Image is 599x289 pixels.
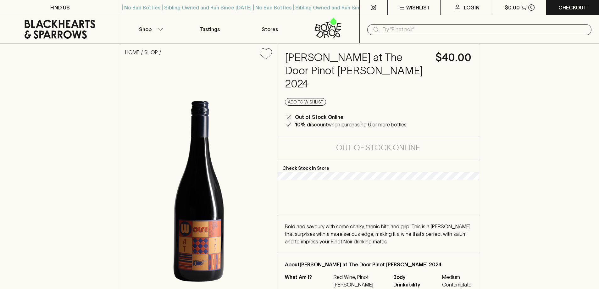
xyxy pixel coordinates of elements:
p: Wishlist [406,4,430,11]
a: SHOP [144,49,158,55]
span: Drinkability [393,281,441,288]
p: About [PERSON_NAME] at The Door Pinot [PERSON_NAME] 2024 [285,261,471,268]
a: HOME [125,49,140,55]
p: when purchasing 6 or more bottles [295,121,407,128]
p: Tastings [200,25,220,33]
a: Stores [240,15,300,43]
p: Shop [139,25,152,33]
span: Contemplate [442,281,471,288]
span: Bold and savoury with some chalky, tannic bite and grip. This is a [PERSON_NAME] that surprises w... [285,224,470,244]
button: Add to wishlist [257,46,275,62]
h4: [PERSON_NAME] at The Door Pinot [PERSON_NAME] 2024 [285,51,428,91]
p: Checkout [558,4,587,11]
h4: $40.00 [435,51,471,64]
p: Login [464,4,480,11]
p: $0.00 [505,4,520,11]
p: What Am I? [285,273,332,288]
a: Tastings [180,15,240,43]
p: Out of Stock Online [295,113,343,121]
h5: Out of Stock Online [336,143,420,153]
p: 0 [530,6,533,9]
span: Medium [442,273,471,281]
input: Try "Pinot noir" [382,25,586,35]
p: Check Stock In Store [277,160,479,172]
span: Body [393,273,441,281]
b: 10% discount [295,122,328,127]
button: Add to wishlist [285,98,326,106]
p: Stores [262,25,278,33]
p: FIND US [50,4,70,11]
button: Shop [120,15,180,43]
p: Red Wine, Pinot [PERSON_NAME] [334,273,386,288]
